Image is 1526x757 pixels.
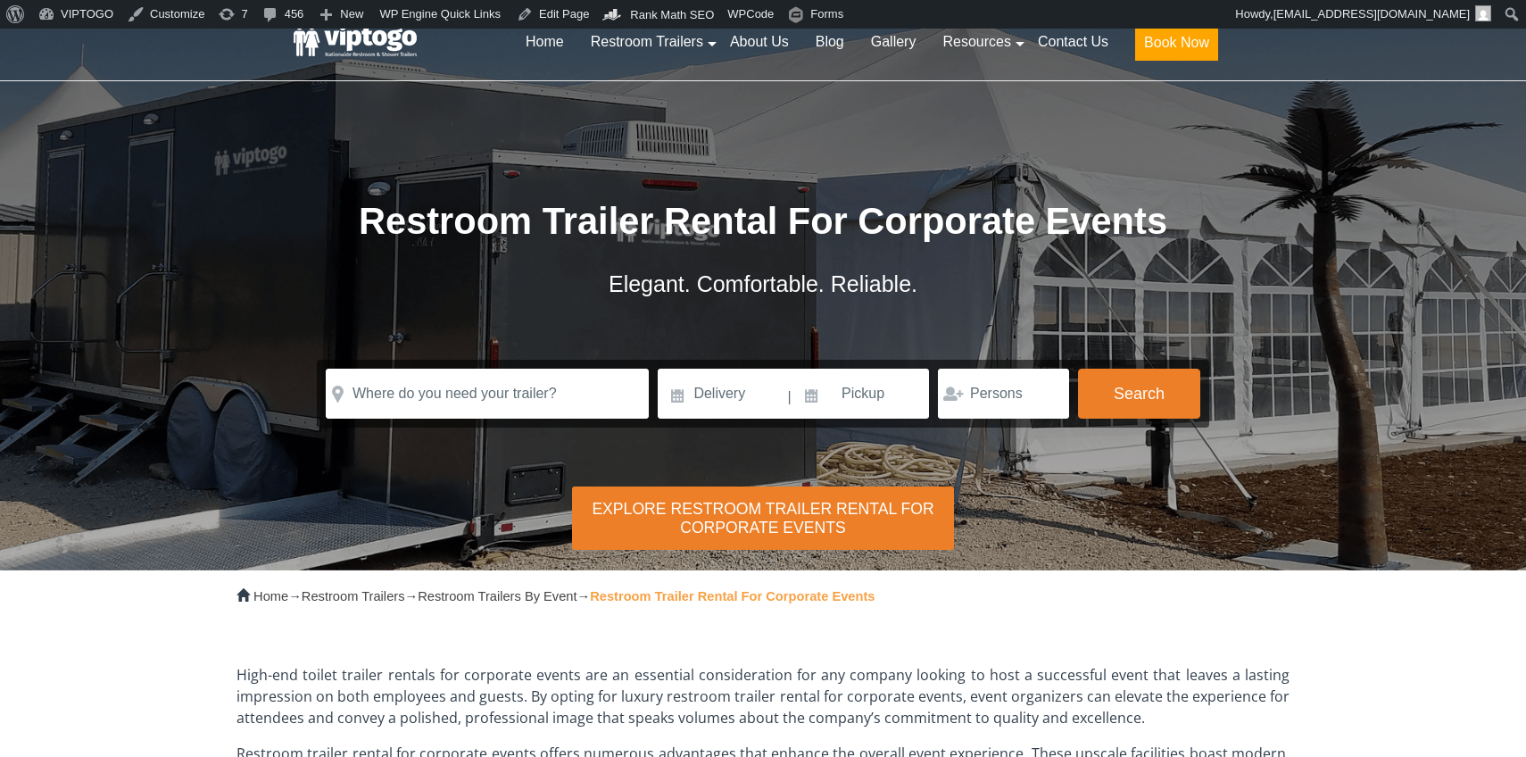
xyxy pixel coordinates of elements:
input: Where do you need your trailer? [326,369,649,419]
a: Blog [802,22,858,62]
input: Persons [938,369,1069,419]
input: Delivery [658,369,785,419]
span: | [788,369,792,426]
span: Elegant. Comfortable. Reliable. [609,271,917,296]
a: Contact Us [1024,22,1122,62]
a: About Us [717,22,802,62]
span: → → → [253,589,875,603]
p: High-end toilet trailer rentals for corporate events are an essential consideration for any compa... [236,664,1290,728]
a: Home [512,22,577,62]
span: Rank Math SEO [630,8,714,21]
a: Book Now [1122,22,1232,71]
a: Resources [929,22,1024,62]
a: Restroom Trailers [302,589,405,603]
input: Pickup [793,369,929,419]
strong: Restroom Trailer Rental For Corporate Events [590,589,875,603]
a: Restroom Trailers By Event [418,589,576,603]
a: Home [253,589,288,603]
button: Book Now [1135,25,1218,61]
div: Explore Restroom Trailer Rental For Corporate Events [572,487,954,550]
span: [EMAIL_ADDRESS][DOMAIN_NAME] [1273,7,1470,21]
a: Restroom Trailers [577,22,717,62]
a: Gallery [858,22,930,62]
button: Search [1078,369,1200,419]
span: Restroom Trailer Rental For Corporate Events [359,200,1167,242]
